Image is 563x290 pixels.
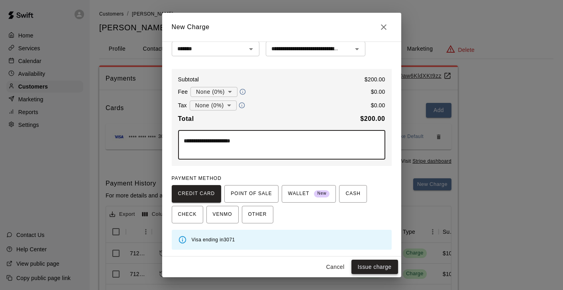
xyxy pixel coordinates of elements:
span: CASH [345,187,360,200]
b: $ 200.00 [360,115,385,122]
p: Subtotal [178,75,199,83]
p: Fee [178,88,188,96]
button: VENMO [206,206,239,223]
h2: New Charge [162,13,401,41]
p: $ 200.00 [365,75,385,83]
span: Visa ending in 3071 [192,237,235,243]
span: WALLET [288,187,330,200]
button: Cancel [323,260,348,274]
span: VENMO [213,208,232,221]
p: $ 0.00 [371,101,385,109]
button: POINT OF SALE [224,185,278,203]
button: WALLET New [282,185,336,203]
span: PAYMENT METHOD [172,176,222,181]
button: Close [376,19,392,35]
button: Issue charge [351,260,398,274]
p: Tax [178,101,187,109]
button: OTHER [242,206,273,223]
p: $ 0.00 [371,88,385,96]
span: OTHER [248,208,267,221]
div: None (0%) [190,98,237,113]
button: CREDIT CARD [172,185,222,203]
button: CASH [339,185,367,203]
span: New [314,188,330,199]
span: CHECK [178,208,197,221]
b: Total [178,115,194,122]
span: POINT OF SALE [231,187,272,200]
button: Open [245,43,257,55]
span: CREDIT CARD [178,187,215,200]
button: CHECK [172,206,203,223]
div: None (0%) [190,85,237,99]
button: Open [351,43,363,55]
